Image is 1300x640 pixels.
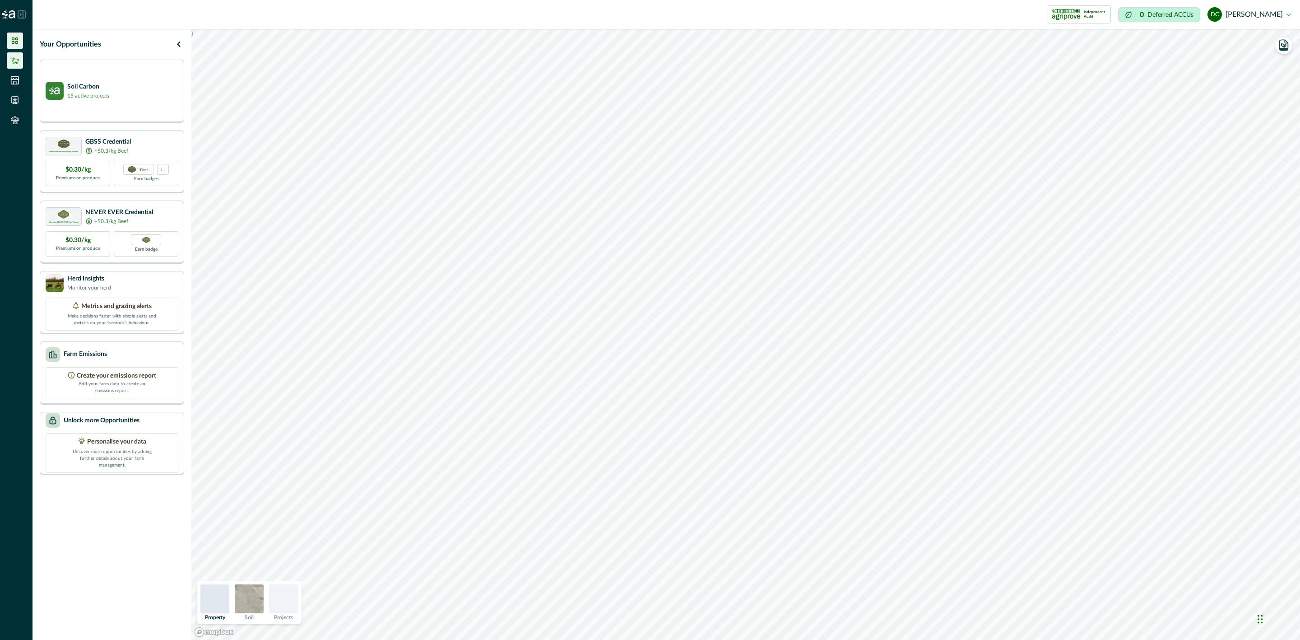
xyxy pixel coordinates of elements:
p: Earn badge [135,245,158,253]
p: Uncover more opportunities by adding further details about your farm management. [67,447,157,469]
img: certification logo [58,140,70,149]
p: Soil [245,615,254,620]
p: Property [205,615,225,620]
img: soil preview [235,584,264,613]
img: certification logo [1052,7,1080,22]
p: Herd Insights [67,274,111,284]
img: Greenham NEVER EVER certification badge [142,237,150,243]
img: certification logo [58,210,70,219]
p: $0.30/kg [65,165,91,175]
button: dylan cronje[PERSON_NAME] [1207,4,1291,25]
p: Personalise your data [87,437,146,447]
p: Your Opportunities [40,39,101,50]
p: Tier 1 [139,167,149,173]
img: Logo [2,10,15,19]
p: $0.30/kg [65,236,91,245]
p: +$0.3/kg Beef [94,217,128,225]
p: Make decisions faster with simple alerts and metrics on your livestock’s behaviour. [67,311,157,327]
p: Premiums on produce [56,175,100,182]
div: more credentials avaialble [157,164,169,175]
p: NEVER EVER Credential [85,208,153,217]
p: 1+ [161,167,165,173]
p: Farm Emissions [64,350,107,359]
p: 15 active projects [67,92,109,100]
img: certification logo [128,166,136,173]
p: +$0.3/kg Beef [94,147,128,155]
p: Unlock more Opportunities [64,416,139,425]
p: Monitor your herd [67,284,111,292]
a: Mapbox logo [194,627,234,637]
p: Add your farm data to create an emissions report. [78,381,146,394]
iframe: Chat Widget [1255,597,1300,640]
p: Earn badges [134,175,158,182]
p: Create your emissions report [77,371,156,381]
p: Independent Audit [1084,10,1107,19]
p: Metrics and grazing alerts [81,302,152,311]
p: Soil Carbon [67,82,109,92]
p: GBSS Credential [85,137,131,147]
p: Greenham NEVER EVER Beef Program [49,221,79,223]
button: certification logoIndependent Audit [1048,5,1111,23]
p: 0 [1140,11,1144,19]
p: Greenham Beef Sustainability Standard [49,151,78,153]
p: Premiums on produce [56,245,100,252]
p: Deferred ACCUs [1147,11,1193,18]
p: Projects [274,615,293,620]
div: Drag [1258,606,1263,633]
